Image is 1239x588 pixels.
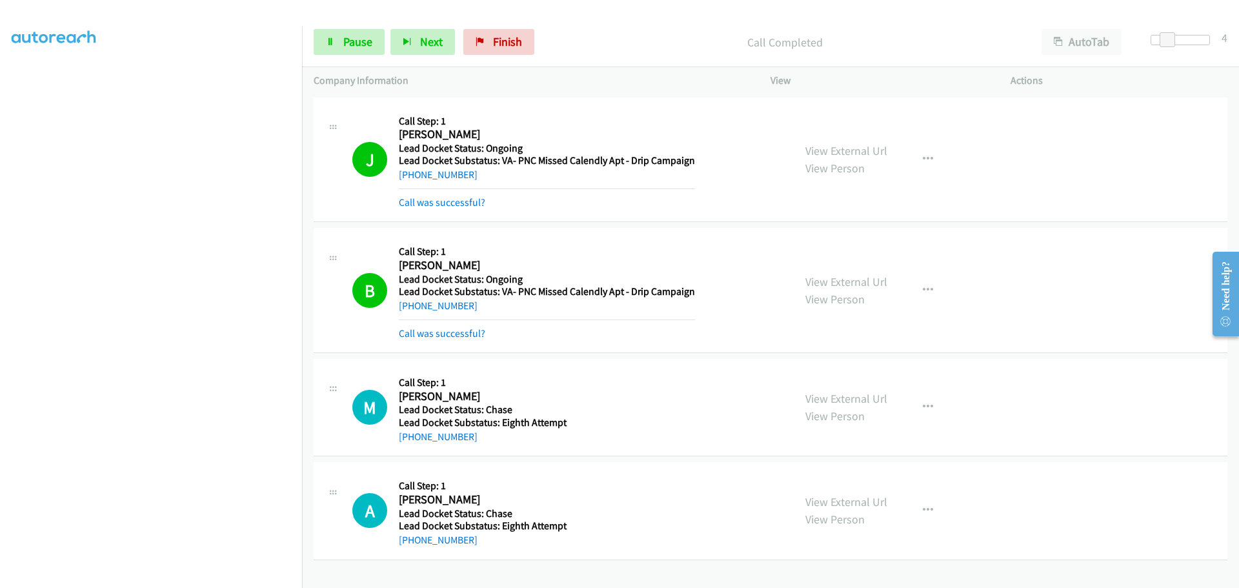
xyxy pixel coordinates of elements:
a: View External Url [805,391,887,406]
h5: Lead Docket Substatus: Eighth Attempt [399,520,690,532]
h1: J [352,142,387,177]
h5: Call Step: 1 [399,376,690,389]
span: Pause [343,34,372,49]
span: Finish [493,34,522,49]
h5: Lead Docket Status: Ongoing [399,273,695,286]
a: View Person [805,512,865,527]
div: The call is yet to be attempted [352,493,387,528]
h5: Call Step: 1 [399,480,690,492]
a: Pause [314,29,385,55]
a: View External Url [805,494,887,509]
p: Call Completed [552,34,1018,51]
a: View External Url [805,274,887,289]
h2: [PERSON_NAME] [399,127,690,142]
iframe: Resource Center [1202,243,1239,345]
a: [PHONE_NUMBER] [399,534,478,546]
a: Finish [463,29,534,55]
p: Actions [1011,73,1227,88]
h5: Call Step: 1 [399,115,695,128]
h2: [PERSON_NAME] [399,492,690,507]
a: Call was successful? [399,196,485,208]
a: Call was successful? [399,327,485,340]
h2: [PERSON_NAME] [399,389,690,404]
a: View External Url [805,143,887,158]
h1: M [352,390,387,425]
h5: Lead Docket Substatus: Eighth Attempt [399,416,690,429]
a: [PHONE_NUMBER] [399,431,478,443]
h2: [PERSON_NAME] [399,258,690,273]
p: View [771,73,987,88]
h5: Lead Docket Substatus: VA- PNC Missed Calendly Apt - Drip Campaign [399,154,695,167]
a: View Person [805,409,865,423]
a: [PHONE_NUMBER] [399,299,478,312]
a: View Person [805,292,865,307]
div: The call is yet to be attempted [352,390,387,425]
div: 4 [1222,29,1227,46]
h1: A [352,493,387,528]
a: View Person [805,161,865,176]
a: [PHONE_NUMBER] [399,168,478,181]
h5: Lead Docket Status: Chase [399,403,690,416]
button: AutoTab [1042,29,1122,55]
h5: Lead Docket Status: Chase [399,507,690,520]
button: Next [390,29,455,55]
h5: Call Step: 1 [399,245,695,258]
span: Next [420,34,443,49]
h5: Lead Docket Status: Ongoing [399,142,695,155]
p: Company Information [314,73,747,88]
h5: Lead Docket Substatus: VA- PNC Missed Calendly Apt - Drip Campaign [399,285,695,298]
h1: B [352,273,387,308]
